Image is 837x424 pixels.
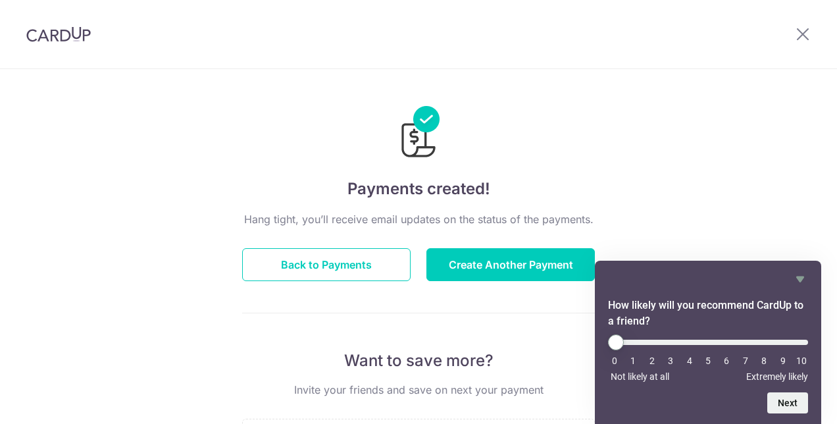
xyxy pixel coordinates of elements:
img: CardUp [26,26,91,42]
p: Invite your friends and save on next your payment [242,382,595,398]
img: Payments [397,106,440,161]
li: 2 [646,356,659,366]
button: Hide survey [792,271,808,287]
div: How likely will you recommend CardUp to a friend? Select an option from 0 to 10, with 0 being Not... [608,271,808,413]
button: Next question [767,392,808,413]
h4: Payments created! [242,177,595,201]
button: Create Another Payment [426,248,595,281]
li: 9 [776,356,790,366]
h2: How likely will you recommend CardUp to a friend? Select an option from 0 to 10, with 0 being Not... [608,298,808,329]
li: 4 [683,356,696,366]
span: Extremely likely [746,371,808,382]
span: Not likely at all [611,371,669,382]
li: 1 [626,356,640,366]
p: Hang tight, you’ll receive email updates on the status of the payments. [242,211,595,227]
li: 6 [720,356,733,366]
button: Back to Payments [242,248,411,281]
li: 5 [701,356,715,366]
li: 0 [608,356,621,366]
li: 3 [664,356,677,366]
p: Want to save more? [242,350,595,371]
li: 7 [739,356,752,366]
li: 8 [757,356,771,366]
li: 10 [795,356,808,366]
div: How likely will you recommend CardUp to a friend? Select an option from 0 to 10, with 0 being Not... [608,334,808,382]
